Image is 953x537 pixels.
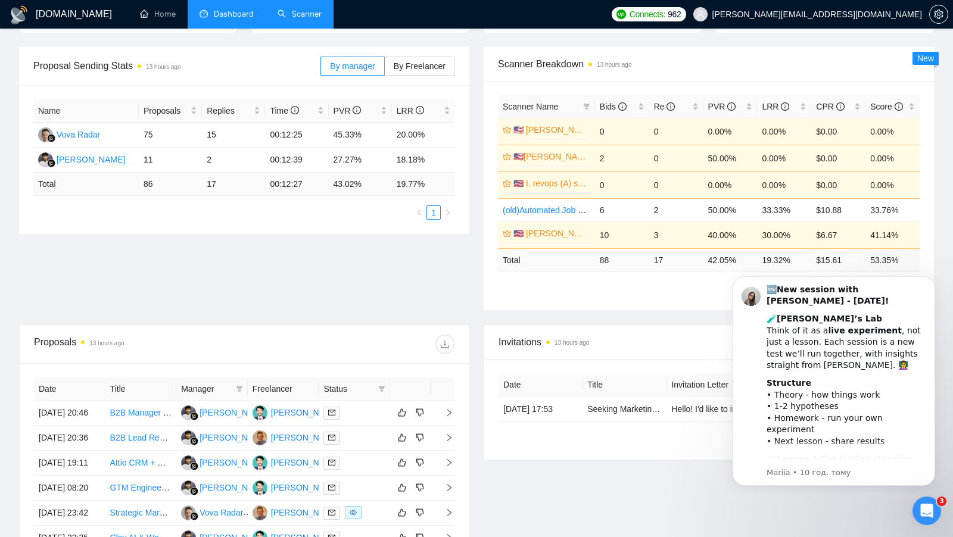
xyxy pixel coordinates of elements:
span: dashboard [200,10,208,18]
span: dislike [416,508,424,517]
span: Bids [600,102,627,111]
span: mail [328,409,335,416]
button: download [435,335,454,354]
button: like [395,505,409,520]
span: user [696,10,705,18]
time: 13 hours ago [597,61,631,68]
td: 0 [595,171,649,198]
a: RT[PERSON_NAME] [181,432,268,442]
span: Replies [207,104,251,117]
span: dislike [416,458,424,467]
button: dislike [413,480,427,495]
span: info-circle [781,102,789,111]
th: Title [583,373,667,396]
td: 41.14% [865,221,920,248]
span: Dashboard [214,9,254,19]
td: 0 [649,145,703,171]
button: like [395,405,409,420]
li: Previous Page [412,205,426,220]
th: Manager [176,377,248,401]
th: Replies [202,99,265,123]
td: 15 [202,123,265,148]
img: MS [253,405,267,420]
img: gigradar-bm.png [47,159,55,167]
span: like [398,408,406,417]
span: dislike [416,483,424,492]
button: setting [929,5,948,24]
a: MS[PERSON_NAME] [253,457,340,467]
a: 🇺🇸 I. revops (A) strict budget US only titles [513,177,588,190]
td: 0.00% [757,118,811,145]
img: IM [253,505,267,520]
span: info-circle [291,106,299,114]
span: PVR [708,102,736,111]
th: Title [105,377,177,401]
li: 1 [426,205,441,220]
td: Total [33,173,139,196]
span: filter [378,385,385,392]
td: B2B Lead Research & Outreach – Regional Contractor for National Accounts [105,426,177,451]
time: 13 hours ago [89,340,124,346]
span: crown [503,179,511,188]
span: Manager [181,382,231,395]
td: 43.02 % [329,173,392,196]
th: Name [33,99,139,123]
td: [DATE] 19:11 [34,451,105,476]
td: [DATE] 17:53 [499,396,583,422]
img: gigradar-bm.png [190,437,198,445]
span: download [436,339,454,349]
span: mail [328,459,335,466]
span: Scanner Breakdown [498,57,920,71]
div: [PERSON_NAME] [271,506,340,519]
img: RT [181,480,196,495]
td: $0.00 [811,145,865,171]
td: 86 [139,173,202,196]
span: info-circle [836,102,845,111]
span: like [398,458,406,467]
td: $ 15.61 [811,248,865,271]
a: B2B Manager Needed for Strategic Partnerships [110,408,289,417]
td: 2 [202,148,265,173]
td: 0.00% [703,118,758,145]
div: [PERSON_NAME] [271,456,340,469]
span: CPR [816,102,844,111]
button: like [395,480,409,495]
span: filter [583,103,590,110]
td: 0 [595,118,649,145]
span: info-circle [667,102,675,111]
td: [DATE] 20:46 [34,401,105,426]
td: $10.88 [811,198,865,221]
img: gigradar-bm.png [190,512,198,520]
td: 30.00% [757,221,811,248]
td: 50.00% [703,198,758,221]
th: Date [34,377,105,401]
td: [DATE] 08:20 [34,476,105,501]
button: dislike [413,405,427,420]
span: filter [376,380,388,398]
td: 45.33% [329,123,392,148]
td: 27.27% [329,148,392,173]
td: 00:12:27 [265,173,328,196]
span: right [435,433,453,442]
span: crown [503,229,511,238]
div: [PERSON_NAME] [57,153,125,166]
img: VR [181,505,196,520]
span: info-circle [618,102,627,111]
td: 00:12:25 [265,123,328,148]
span: info-circle [895,102,903,111]
span: Proposal Sending Stats [33,58,320,73]
td: 33.33% [757,198,811,221]
span: Connects: [630,8,665,21]
td: 2 [649,198,703,221]
span: crown [503,126,511,134]
div: [PERSON_NAME] [200,481,268,494]
td: 11 [139,148,202,173]
div: [PERSON_NAME] [271,481,340,494]
a: searchScanner [278,9,322,19]
span: right [435,508,453,517]
td: 50.00% [703,145,758,171]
